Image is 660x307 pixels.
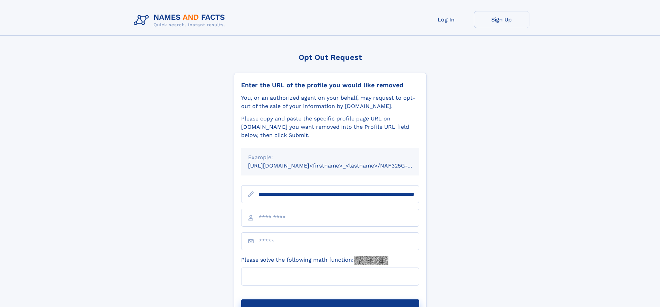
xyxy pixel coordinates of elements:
[241,256,388,265] label: Please solve the following math function:
[248,153,412,162] div: Example:
[248,162,432,169] small: [URL][DOMAIN_NAME]<firstname>_<lastname>/NAF325G-xxxxxxxx
[131,11,231,30] img: Logo Names and Facts
[241,115,419,139] div: Please copy and paste the specific profile page URL on [DOMAIN_NAME] you want removed into the Pr...
[241,94,419,110] div: You, or an authorized agent on your behalf, may request to opt-out of the sale of your informatio...
[474,11,529,28] a: Sign Up
[234,53,426,62] div: Opt Out Request
[241,81,419,89] div: Enter the URL of the profile you would like removed
[419,11,474,28] a: Log In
